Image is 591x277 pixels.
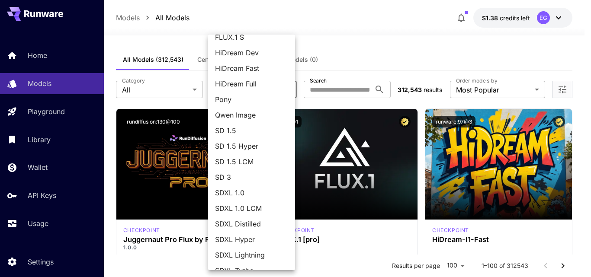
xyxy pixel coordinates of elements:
span: Qwen Image [215,110,288,120]
span: SDXL Lightning [215,250,288,260]
span: Pony [215,94,288,105]
span: HiDream Dev [215,48,288,58]
span: SDXL 1.0 LCM [215,203,288,213]
span: SD 1.5 LCM [215,156,288,167]
span: SDXL Distilled [215,219,288,229]
span: FLUX.1 S [215,32,288,42]
span: SDXL 1.0 [215,188,288,198]
span: SD 1.5 Hyper [215,141,288,151]
span: SDXL Turbo [215,265,288,276]
span: SD 3 [215,172,288,182]
span: HiDream Fast [215,63,288,73]
span: SD 1.5 [215,125,288,136]
span: SDXL Hyper [215,234,288,245]
span: HiDream Full [215,79,288,89]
